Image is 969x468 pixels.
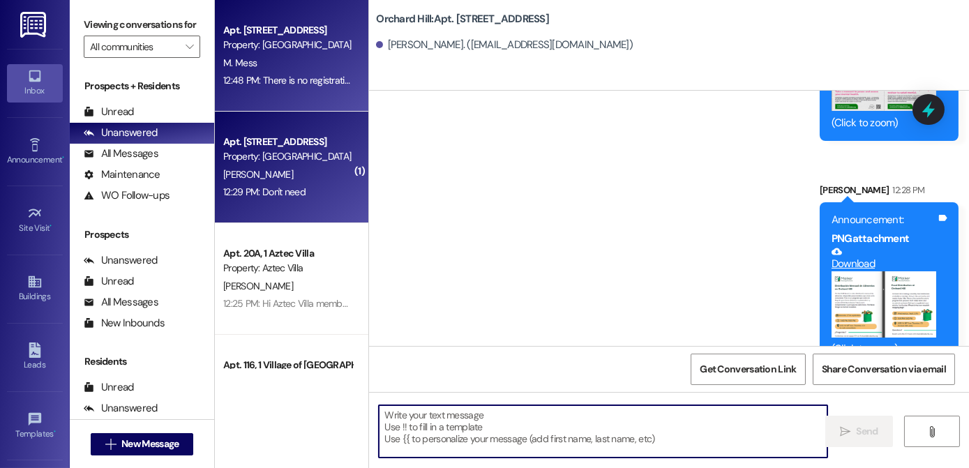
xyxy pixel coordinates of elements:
i:  [926,426,937,437]
div: Prospects [70,227,214,242]
div: Property: Aztec Villa [223,261,352,275]
span: [PERSON_NAME] [223,168,293,181]
a: Download [832,246,936,271]
a: Site Visit • [7,202,63,239]
button: Get Conversation Link [691,354,805,385]
a: Inbox [7,64,63,102]
i:  [840,426,850,437]
div: Apt. 20A, 1 Aztec Villa [223,246,352,261]
span: New Message [121,437,179,451]
span: Share Conversation via email [822,362,946,377]
div: Property: [GEOGRAPHIC_DATA] [223,149,352,164]
i:  [186,41,193,52]
div: Apt. 116, 1 Village of [GEOGRAPHIC_DATA] [223,358,352,372]
div: Unread [84,274,134,289]
button: Zoom image [832,271,936,337]
label: Viewing conversations for [84,14,200,36]
span: M. Mess [223,56,257,69]
a: Templates • [7,407,63,445]
button: Share Conversation via email [813,354,955,385]
div: All Messages [84,295,158,310]
div: Unanswered [84,253,158,268]
a: Buildings [7,270,63,308]
div: Property: [GEOGRAPHIC_DATA] [223,38,352,52]
div: [PERSON_NAME] [820,183,959,202]
button: New Message [91,433,194,455]
span: • [50,221,52,231]
div: Unanswered [84,126,158,140]
div: Unread [84,105,134,119]
div: Unread [84,380,134,395]
div: Announcement: [832,213,936,227]
div: Residents [70,354,214,369]
div: Maintenance [84,167,160,182]
b: Orchard Hill: Apt. [STREET_ADDRESS] [376,12,549,27]
span: • [62,153,64,163]
div: Unanswered [84,401,158,416]
b: PNG attachment [832,232,909,246]
div: [PERSON_NAME]. ([EMAIL_ADDRESS][DOMAIN_NAME]) [376,38,633,52]
span: Send [857,424,878,439]
div: 12:29 PM: Don't need [223,186,306,198]
img: ResiDesk Logo [20,12,49,38]
div: (Click to zoom) [832,116,936,130]
div: Prospects + Residents [70,79,214,93]
div: 12:28 PM [889,183,925,197]
div: Apt. [STREET_ADDRESS] [223,135,352,149]
i:  [105,439,116,450]
span: • [54,427,56,437]
div: All Messages [84,146,158,161]
span: Get Conversation Link [700,362,796,377]
div: 12:48 PM: There is no registration [DOMAIN_NAME]'ve already sent me this [223,74,523,86]
a: Leads [7,338,63,376]
input: All communities [90,36,178,58]
span: [PERSON_NAME] [223,280,293,292]
div: (Click to zoom) [832,342,936,356]
div: Apt. [STREET_ADDRESS] [223,23,352,38]
div: New Inbounds [84,316,165,331]
div: WO Follow-ups [84,188,170,203]
button: Send [825,416,893,447]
